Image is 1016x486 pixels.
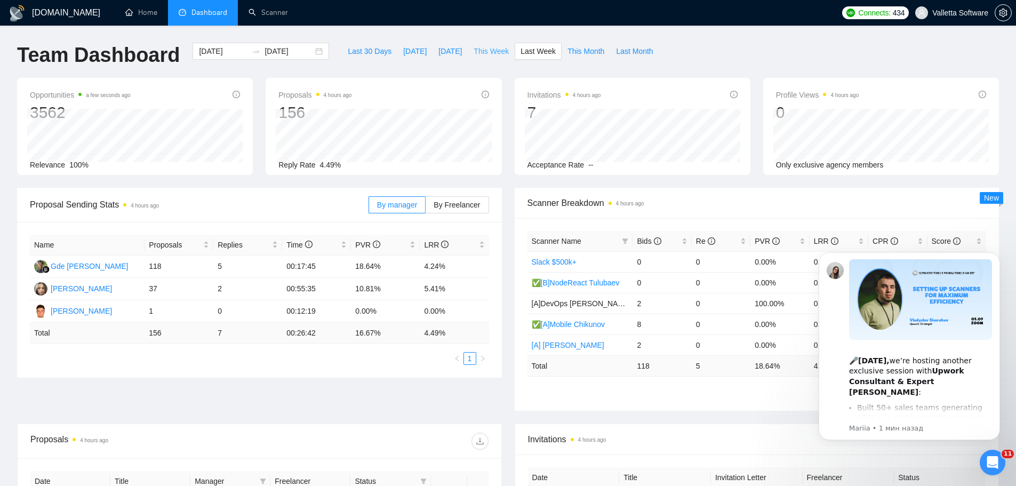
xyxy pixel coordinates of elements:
[34,305,47,318] img: DC
[814,237,838,245] span: LRR
[125,8,157,17] a: homeHome
[282,323,351,344] td: 00:26:42
[320,161,341,169] span: 4.49%
[532,299,631,308] span: [A]DevOps [PERSON_NAME]
[893,7,905,19] span: 434
[918,9,925,17] span: user
[324,92,352,98] time: 4 hours ago
[191,8,227,17] span: Dashboard
[420,478,427,484] span: filter
[451,352,463,365] button: left
[252,47,260,55] span: swap-right
[755,237,780,245] span: PVR
[692,251,750,272] td: 0
[355,241,380,249] span: PVR
[633,251,691,272] td: 0
[527,89,601,101] span: Invitations
[616,45,653,57] span: Last Month
[980,450,1005,475] iframe: Intercom live chat
[984,194,999,202] span: New
[730,91,738,98] span: info-circle
[588,161,593,169] span: --
[532,237,581,245] span: Scanner Name
[528,433,986,446] span: Invitations
[692,314,750,334] td: 0
[532,320,605,329] a: ✅[A]Mobile Chikunov
[278,89,351,101] span: Proposals
[637,237,661,245] span: Bids
[434,201,480,209] span: By Freelancer
[348,45,391,57] span: Last 30 Days
[278,161,315,169] span: Reply Rate
[278,102,351,123] div: 156
[51,260,129,272] div: Gde [PERSON_NAME]
[873,237,898,245] span: CPR
[131,203,159,209] time: 4 hours ago
[51,283,112,294] div: [PERSON_NAME]
[213,256,282,278] td: 5
[30,89,131,101] span: Opportunities
[846,9,855,17] img: upwork-logo.png
[633,314,691,334] td: 8
[750,334,809,355] td: 0.00%
[213,323,282,344] td: 7
[420,300,489,323] td: 0.00%
[145,278,213,300] td: 37
[30,433,259,450] div: Proposals
[803,243,1016,447] iframe: Intercom notifications сообщение
[521,45,556,57] span: Last Week
[342,43,397,60] button: Last 30 Days
[476,352,489,365] li: Next Page
[213,300,282,323] td: 0
[831,237,838,245] span: info-circle
[397,43,433,60] button: [DATE]
[532,341,604,349] a: [A] [PERSON_NAME]
[149,239,201,251] span: Proposals
[286,241,312,249] span: Time
[750,355,809,376] td: 18.64 %
[233,91,240,98] span: info-circle
[30,235,145,256] th: Name
[750,272,809,293] td: 0.00%
[562,43,610,60] button: This Month
[34,261,129,270] a: GKGde [PERSON_NAME]
[252,47,260,55] span: to
[750,314,809,334] td: 0.00%
[482,91,489,98] span: info-circle
[451,352,463,365] li: Previous Page
[420,278,489,300] td: 5.41%
[474,45,509,57] span: This Week
[953,237,961,245] span: info-circle
[932,237,961,245] span: Score
[377,201,417,209] span: By manager
[9,5,26,22] img: logo
[351,300,420,323] td: 0.00%
[527,196,987,210] span: Scanner Breakdown
[69,161,89,169] span: 100%
[633,355,691,376] td: 118
[213,235,282,256] th: Replies
[654,237,661,245] span: info-circle
[567,45,604,57] span: This Month
[692,272,750,293] td: 0
[776,102,859,123] div: 0
[351,256,420,278] td: 18.64%
[441,241,449,248] span: info-circle
[527,102,601,123] div: 7
[265,45,313,57] input: End date
[145,256,213,278] td: 118
[30,323,145,344] td: Total
[476,352,489,365] button: right
[249,8,288,17] a: searchScanner
[692,334,750,355] td: 0
[995,9,1012,17] a: setting
[282,256,351,278] td: 00:17:45
[515,43,562,60] button: Last Week
[532,278,620,287] a: ✅[B]NodeReact Tulubaev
